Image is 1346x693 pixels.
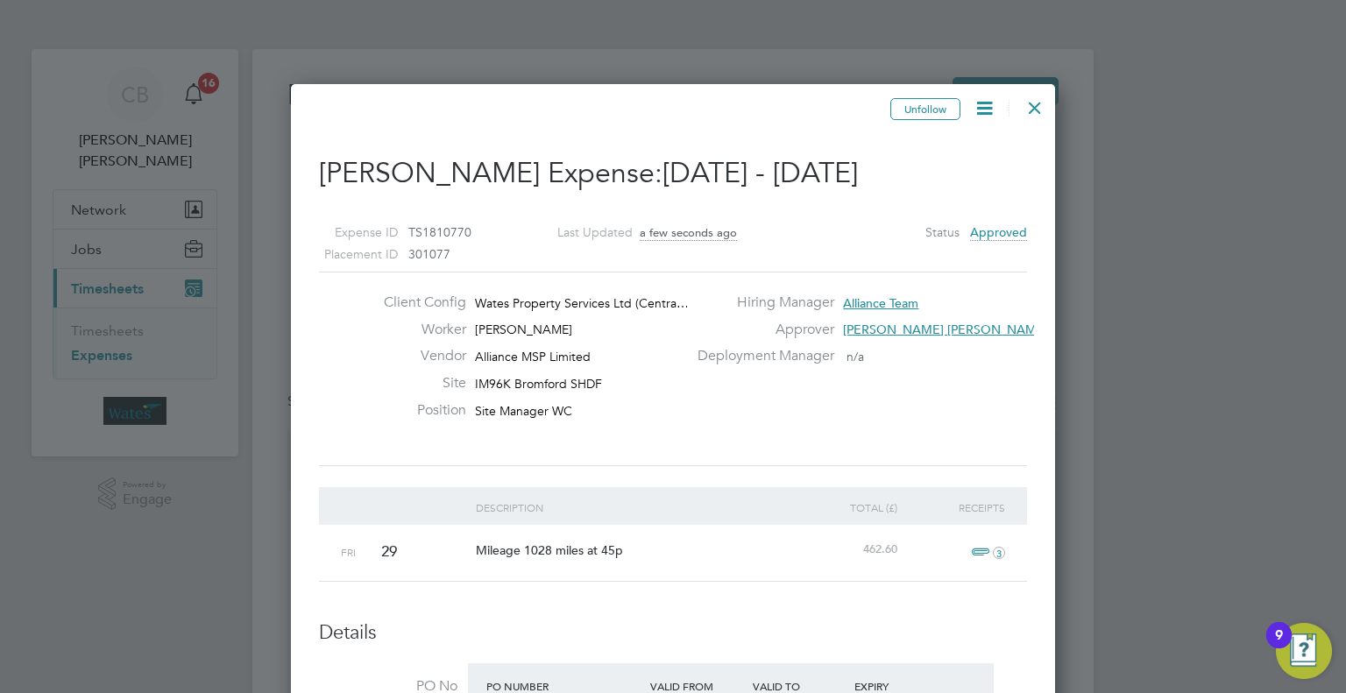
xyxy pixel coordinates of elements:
[476,542,623,558] span: Mileage 1028 miles at 45p
[319,620,1027,646] h3: Details
[381,542,397,561] span: 29
[687,347,834,365] label: Deployment Manager
[532,222,633,244] label: Last Updated
[970,224,1027,241] span: Approved
[863,541,897,556] span: 462.60
[1275,635,1283,658] div: 9
[297,222,398,244] label: Expense ID
[297,244,398,265] label: Placement ID
[843,322,1048,337] span: [PERSON_NAME] [PERSON_NAME]
[1276,623,1332,679] button: Open Resource Center, 9 new notifications
[890,98,960,121] button: Unfollow
[993,547,1005,559] i: 3
[843,295,918,311] span: Alliance Team
[687,321,834,339] label: Approver
[794,487,902,527] div: Total (£)
[847,349,864,364] span: n/a
[475,295,689,311] span: Wates Property Services Ltd (Centra…
[687,293,834,312] label: Hiring Manager
[902,487,1009,527] div: Receipts
[370,347,466,365] label: Vendor
[925,222,960,244] label: Status
[370,374,466,392] label: Site
[662,156,858,190] span: [DATE] - [DATE]
[370,293,466,312] label: Client Config
[341,545,356,559] span: Fri
[475,322,572,337] span: [PERSON_NAME]
[370,401,466,420] label: Position
[471,487,795,527] div: Description
[408,246,450,262] span: 301077
[475,403,572,419] span: Site Manager WC
[640,225,737,241] span: a few seconds ago
[408,224,471,240] span: TS1810770
[319,155,1027,192] h2: [PERSON_NAME] Expense:
[370,321,466,339] label: Worker
[475,349,591,364] span: Alliance MSP Limited
[475,376,602,392] span: IM96K Bromford SHDF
